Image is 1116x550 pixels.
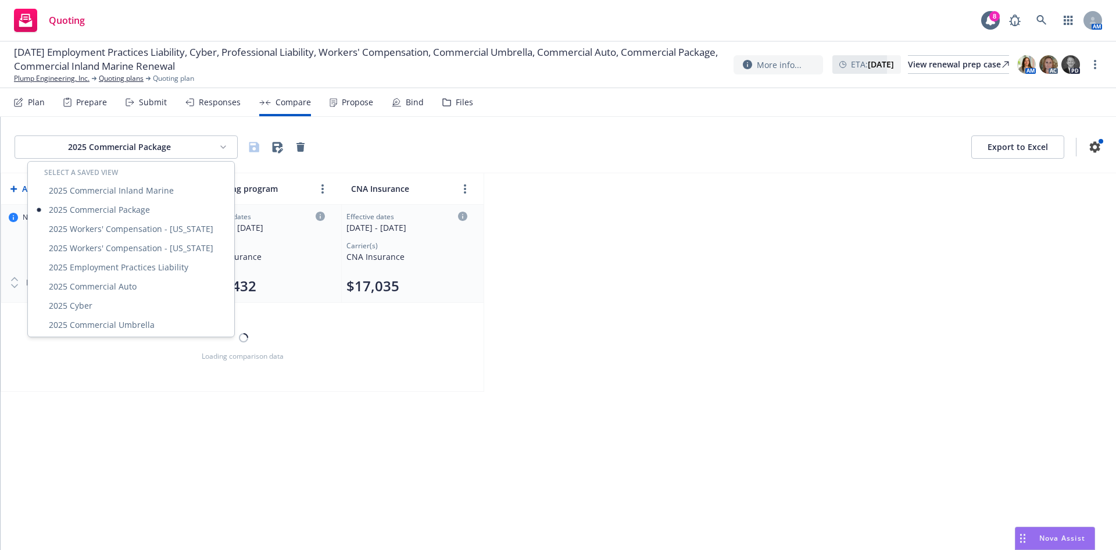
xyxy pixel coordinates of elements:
div: 2025 Commercial Auto [30,277,232,296]
div: 2025 Commercial Package [30,200,232,219]
div: 2025 Commercial Inland Marine [30,181,232,200]
div: 2025 Workers' Compensation - [US_STATE] [30,238,232,258]
div: 2025 Employment Practices Liability [30,258,232,277]
div: 2025 Cyber [30,296,232,315]
div: Select a saved view [30,164,232,181]
div: View renewal prep case [908,56,1009,73]
div: 2025 Commercial Umbrella [30,315,232,334]
div: 2025 Workers' Compensation - [US_STATE] [30,219,232,238]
